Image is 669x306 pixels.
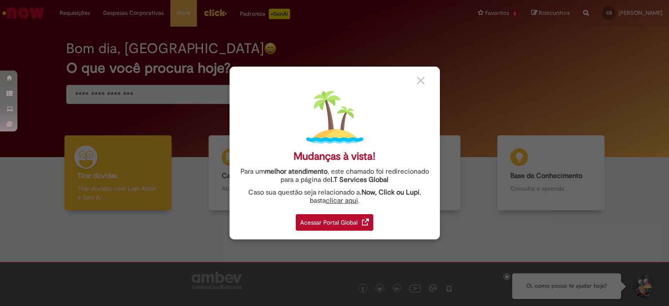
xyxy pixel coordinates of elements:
img: island.png [306,89,363,146]
div: Caso sua questão seja relacionado a , basta . [236,188,433,205]
img: redirect_link.png [362,219,369,225]
a: Acessar Portal Global [296,209,373,231]
a: clicar aqui [326,192,358,205]
div: Para um , este chamado foi redirecionado para a página de [236,168,433,184]
div: Acessar Portal Global [296,214,373,231]
strong: .Now, Click ou Lupi [360,188,419,197]
strong: melhor atendimento [265,167,328,176]
div: Mudanças à vista! [294,150,375,163]
a: I.T Services Global [331,171,389,184]
img: close_button_grey.png [417,77,425,84]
